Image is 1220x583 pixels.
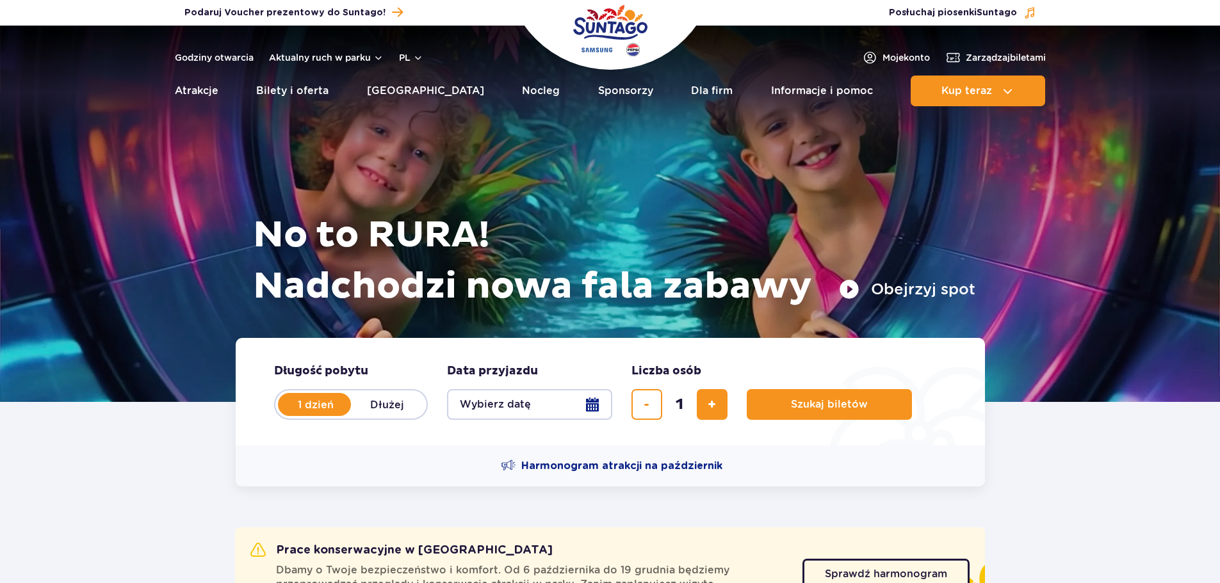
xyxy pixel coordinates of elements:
[184,4,403,21] a: Podaruj Voucher prezentowy do Suntago!
[747,389,912,420] button: Szukaj biletów
[664,389,695,420] input: liczba biletów
[697,389,728,420] button: dodaj bilet
[631,363,701,379] span: Liczba osób
[274,363,368,379] span: Długość pobytu
[367,76,484,106] a: [GEOGRAPHIC_DATA]
[175,51,254,64] a: Godziny otwarcia
[521,459,722,473] span: Harmonogram atrakcji na październik
[447,389,612,420] button: Wybierz datę
[447,363,538,379] span: Data przyjazdu
[351,391,424,418] label: Dłużej
[791,399,868,410] span: Szukaj biletów
[501,458,722,474] a: Harmonogram atrakcji na październik
[889,6,1036,19] button: Posłuchaj piosenkiSuntago
[269,52,384,63] button: Aktualny ruch w parku
[175,76,218,106] a: Atrakcje
[941,85,992,97] span: Kup teraz
[253,210,975,312] h1: No to RURA! Nadchodzi nowa fala zabawy
[966,51,1046,64] span: Zarządzaj biletami
[771,76,873,106] a: Informacje i pomoc
[882,51,930,64] span: Moje konto
[977,8,1017,17] span: Suntago
[862,50,930,65] a: Mojekonto
[598,76,653,106] a: Sponsorzy
[399,51,423,64] button: pl
[250,543,553,558] h2: Prace konserwacyjne w [GEOGRAPHIC_DATA]
[691,76,733,106] a: Dla firm
[236,338,985,445] form: Planowanie wizyty w Park of Poland
[184,6,386,19] span: Podaruj Voucher prezentowy do Suntago!
[279,391,352,418] label: 1 dzień
[945,50,1046,65] a: Zarządzajbiletami
[256,76,329,106] a: Bilety i oferta
[889,6,1017,19] span: Posłuchaj piosenki
[825,569,947,579] span: Sprawdź harmonogram
[631,389,662,420] button: usuń bilet
[839,279,975,299] button: Obejrzyj spot
[522,76,560,106] a: Nocleg
[911,76,1045,106] button: Kup teraz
